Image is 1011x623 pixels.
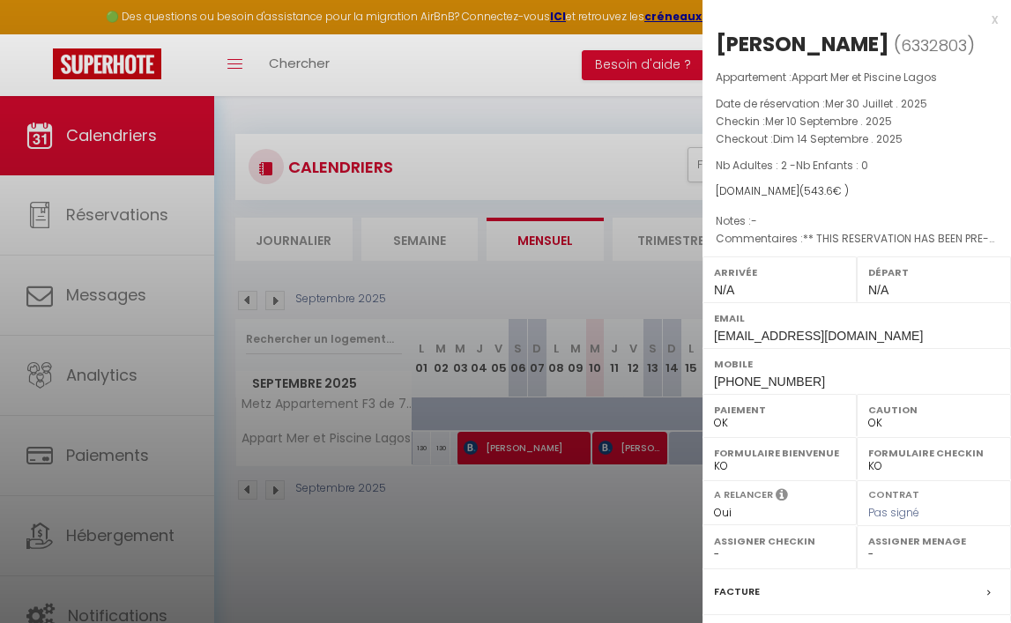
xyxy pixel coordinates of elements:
[702,9,998,30] div: x
[716,158,868,173] span: Nb Adultes : 2 -
[716,130,998,148] p: Checkout :
[714,401,845,419] label: Paiement
[716,30,889,58] div: [PERSON_NAME]
[716,212,998,230] p: Notes :
[799,183,849,198] span: ( € )
[901,34,967,56] span: 6332803
[714,329,923,343] span: [EMAIL_ADDRESS][DOMAIN_NAME]
[868,283,888,297] span: N/A
[714,532,845,550] label: Assigner Checkin
[716,183,998,200] div: [DOMAIN_NAME]
[714,355,1000,373] label: Mobile
[894,33,975,57] span: ( )
[714,375,825,389] span: [PHONE_NUMBER]
[714,309,1000,327] label: Email
[868,444,1000,462] label: Formulaire Checkin
[804,183,833,198] span: 543.6
[751,213,757,228] span: -
[868,487,919,499] label: Contrat
[714,263,845,281] label: Arrivée
[868,263,1000,281] label: Départ
[868,505,919,520] span: Pas signé
[796,158,868,173] span: Nb Enfants : 0
[714,444,845,462] label: Formulaire Bienvenue
[716,69,998,86] p: Appartement :
[716,95,998,113] p: Date de réservation :
[773,131,903,146] span: Dim 14 Septembre . 2025
[716,230,998,248] p: Commentaires :
[765,114,892,129] span: Mer 10 Septembre . 2025
[714,582,760,601] label: Facture
[825,96,927,111] span: Mer 30 Juillet . 2025
[714,283,734,297] span: N/A
[792,70,937,85] span: Appart Mer et Piscine Lagos
[868,401,1000,419] label: Caution
[714,487,773,502] label: A relancer
[868,532,1000,550] label: Assigner Menage
[14,7,67,60] button: Ouvrir le widget de chat LiveChat
[716,113,998,130] p: Checkin :
[776,487,788,507] i: Sélectionner OUI si vous souhaiter envoyer les séquences de messages post-checkout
